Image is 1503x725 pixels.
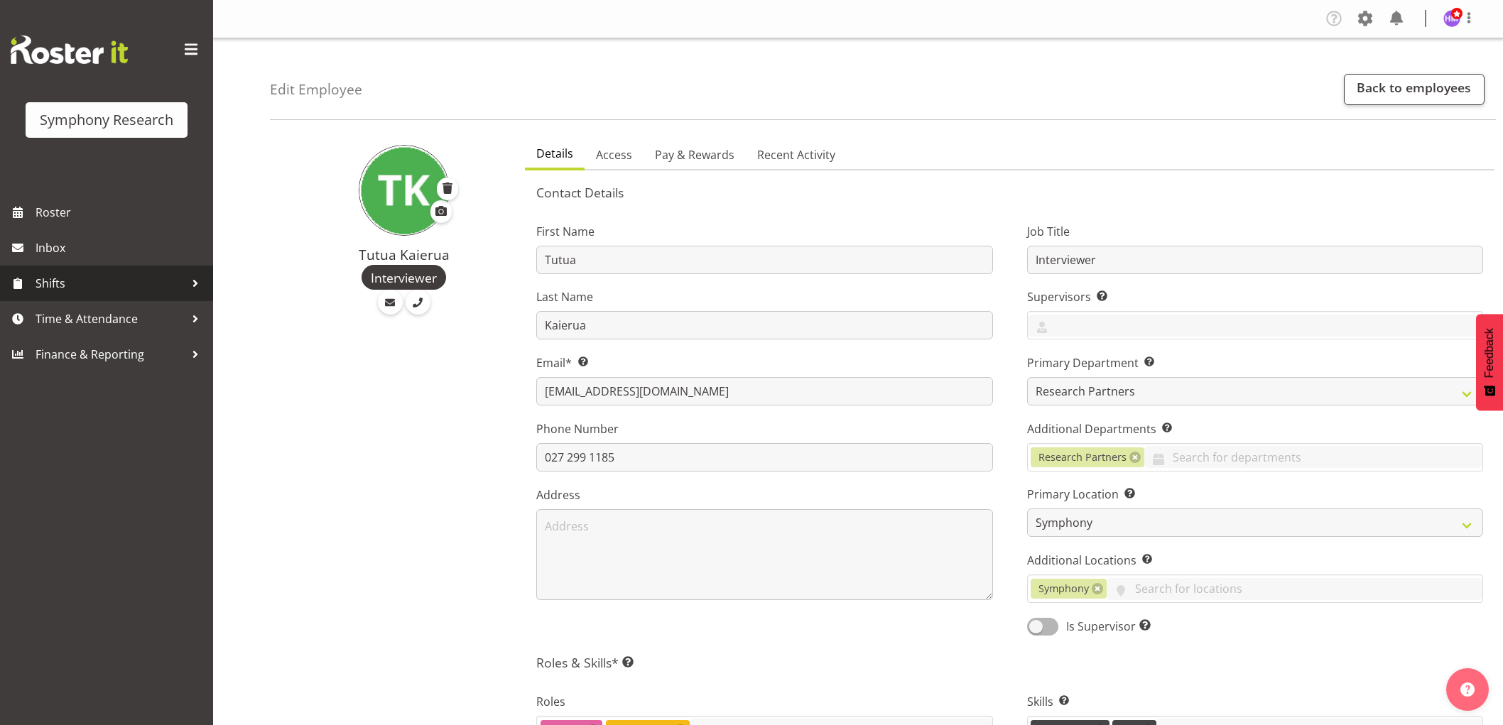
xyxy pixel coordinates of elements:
[1027,693,1483,710] label: Skills
[406,290,430,315] a: Call Employee
[1460,682,1475,697] img: help-xxl-2.png
[270,82,362,97] h4: Edit Employee
[536,354,992,371] label: Email*
[36,344,185,365] span: Finance & Reporting
[1027,420,1483,437] label: Additional Departments
[1027,223,1483,240] label: Job Title
[1027,288,1483,305] label: Supervisors
[359,145,450,236] img: tutua-kaierua10550.jpg
[300,247,508,263] h4: Tutua Kaierua
[536,288,992,305] label: Last Name
[536,223,992,240] label: First Name
[36,202,206,223] span: Roster
[536,420,992,437] label: Phone Number
[536,185,1483,200] h5: Contact Details
[1344,74,1485,105] a: Back to employees
[11,36,128,64] img: Rosterit website logo
[1027,552,1483,569] label: Additional Locations
[536,246,992,274] input: First Name
[536,377,992,405] input: Email Address
[1483,328,1496,378] span: Feedback
[1027,246,1483,274] input: Job Title
[536,145,573,162] span: Details
[757,146,835,163] span: Recent Activity
[1107,578,1482,600] input: Search for locations
[1027,354,1483,371] label: Primary Department
[36,237,206,258] span: Inbox
[36,308,185,329] span: Time & Attendance
[1443,10,1460,27] img: hitesh-makan1261.jpg
[1058,618,1151,635] span: Is Supervisor
[596,146,632,163] span: Access
[1144,446,1482,468] input: Search for departments
[371,268,437,287] span: Interviewer
[1038,449,1127,465] span: Research Partners
[536,486,992,503] label: Address
[536,655,1483,670] h5: Roles & Skills*
[536,693,992,710] label: Roles
[1027,486,1483,503] label: Primary Location
[536,311,992,339] input: Last Name
[1476,314,1503,410] button: Feedback - Show survey
[378,290,403,315] a: Email Employee
[40,109,173,131] div: Symphony Research
[655,146,734,163] span: Pay & Rewards
[536,443,992,471] input: Phone Number
[1038,581,1089,596] span: Symphony
[36,273,185,294] span: Shifts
